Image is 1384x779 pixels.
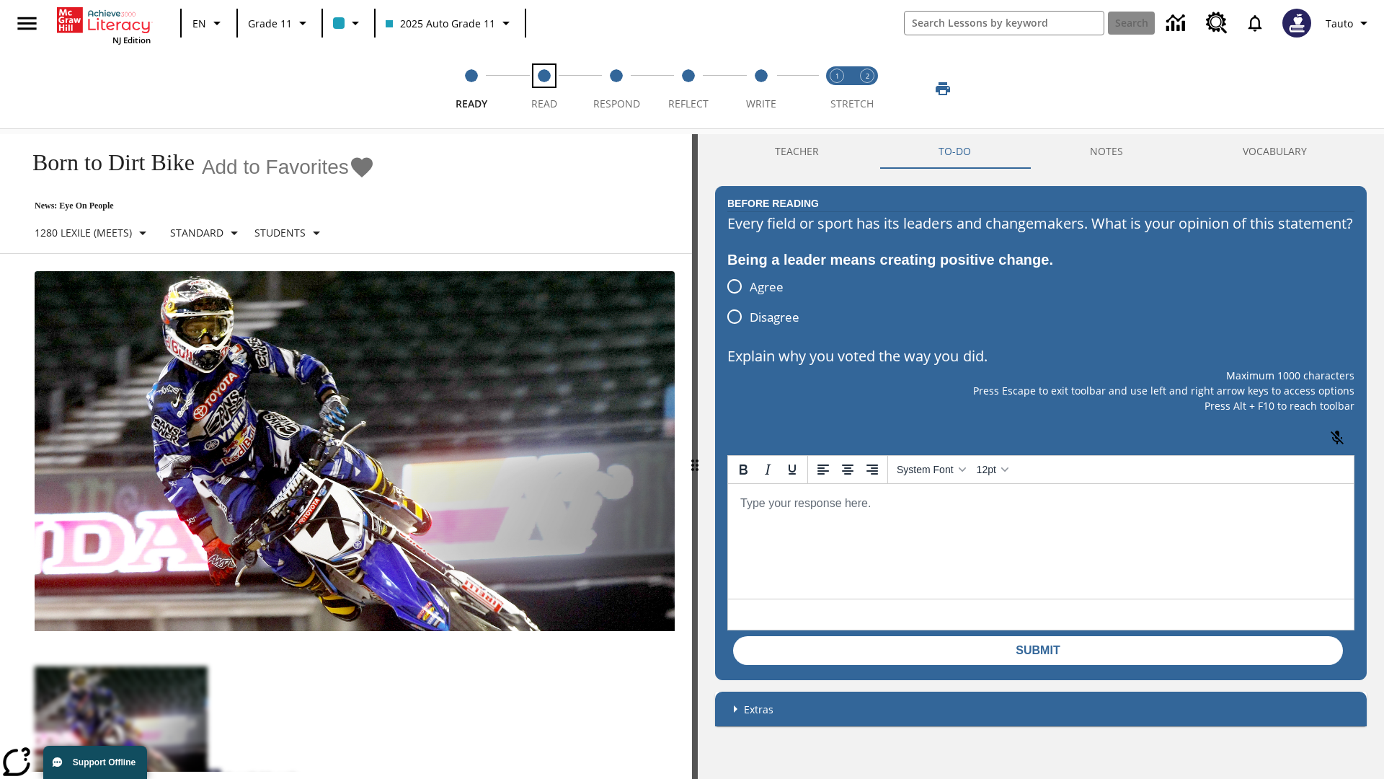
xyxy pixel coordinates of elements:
[593,97,640,110] span: Respond
[35,225,132,240] p: 1280 Lexile (Meets)
[249,220,331,246] button: Select Student
[1282,9,1311,38] img: Avatar
[733,636,1343,665] button: Submit
[715,134,1367,169] div: Instructional Panel Tabs
[811,457,835,482] button: Align left
[971,457,1013,482] button: Font sizes
[835,71,839,81] text: 1
[977,464,996,475] span: 12pt
[746,97,776,110] span: Write
[727,195,819,211] h2: Before Reading
[692,134,698,779] div: Press Enter or Spacebar and then press right and left arrow keys to move the slider
[715,692,1367,726] div: Extras
[727,271,811,332] div: poll
[835,457,860,482] button: Align center
[846,49,888,128] button: Stretch Respond step 2 of 2
[242,10,317,36] button: Grade: Grade 11, Select a grade
[456,97,487,110] span: Ready
[727,383,1354,398] p: Press Escape to exit toolbar and use left and right arrow keys to access options
[502,49,585,128] button: Read step 2 of 5
[816,49,858,128] button: Stretch Read step 1 of 2
[727,212,1354,235] div: Every field or sport has its leaders and changemakers. What is your opinion of this statement?
[1320,10,1378,36] button: Profile/Settings
[57,4,151,45] div: Home
[1031,134,1184,169] button: NOTES
[531,97,557,110] span: Read
[202,156,349,179] span: Add to Favorites
[750,278,784,296] span: Agree
[727,368,1354,383] p: Maximum 1000 characters
[668,97,709,110] span: Reflect
[830,97,874,110] span: STRETCH
[170,225,223,240] p: Standard
[715,134,879,169] button: Teacher
[6,2,48,45] button: Open side menu
[728,484,1354,599] iframe: Reach text area
[897,464,954,475] span: System Font
[755,457,780,482] button: Italic
[186,10,232,36] button: Language: EN, Select a language
[386,16,495,31] span: 2025 Auto Grade 11
[1326,16,1353,31] span: Tauto
[727,248,1354,271] div: Being a leader means creating positive change.
[43,746,147,779] button: Support Offline
[905,12,1104,35] input: search field
[780,457,804,482] button: Underline
[35,271,675,632] img: Motocross racer James Stewart flies through the air on his dirt bike.
[647,49,730,128] button: Reflect step 4 of 5
[744,702,773,717] p: Extras
[254,225,306,240] p: Students
[1183,134,1367,169] button: VOCABULARY
[891,457,971,482] button: Fonts
[727,345,1354,368] p: Explain why you voted the way you did.
[1236,4,1274,42] a: Notifications
[112,35,151,45] span: NJ Edition
[430,49,513,128] button: Ready step 1 of 5
[1158,4,1197,43] a: Data Center
[920,76,966,102] button: Print
[866,71,869,81] text: 2
[73,757,136,767] span: Support Offline
[719,49,803,128] button: Write step 5 of 5
[164,220,249,246] button: Scaffolds, Standard
[879,134,1031,169] button: TO-DO
[327,10,370,36] button: Class color is light blue. Change class color
[727,398,1354,413] p: Press Alt + F10 to reach toolbar
[202,154,375,180] button: Add to Favorites - Born to Dirt Bike
[1197,4,1236,43] a: Resource Center, Will open in new tab
[1274,4,1320,42] button: Select a new avatar
[1320,421,1354,455] button: Click to activate and allow voice recognition
[17,201,375,211] p: News: Eye On People
[29,220,157,246] button: Select Lexile, 1280 Lexile (Meets)
[17,149,195,176] h1: Born to Dirt Bike
[248,16,292,31] span: Grade 11
[192,16,206,31] span: EN
[731,457,755,482] button: Bold
[860,457,884,482] button: Align right
[575,49,658,128] button: Respond step 3 of 5
[380,10,520,36] button: Class: 2025 Auto Grade 11, Select your class
[750,308,799,327] span: Disagree
[698,134,1384,779] div: activity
